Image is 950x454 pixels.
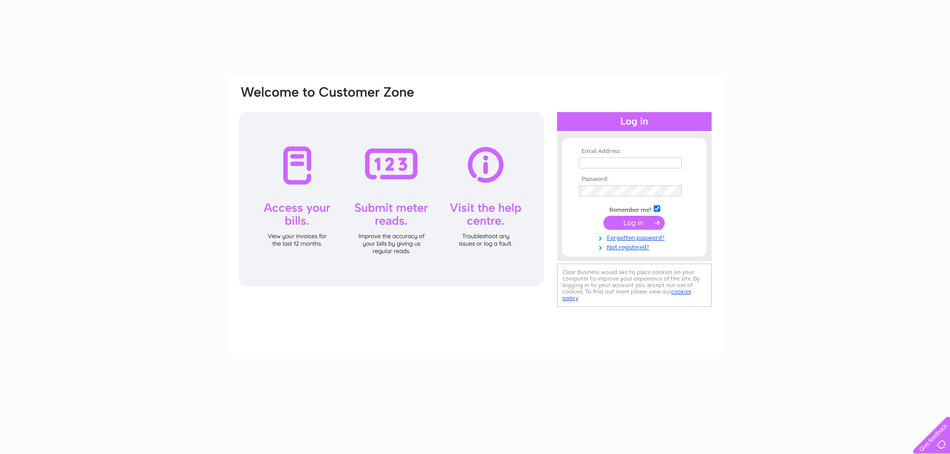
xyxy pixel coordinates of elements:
div: Clear Business would like to place cookies on your computer to improve your experience of the sit... [557,264,712,307]
th: Email Address: [576,148,692,155]
input: Submit [603,216,665,230]
a: Not registered? [579,242,692,251]
th: Password: [576,176,692,183]
td: Remember me? [576,204,692,214]
a: cookies policy [563,288,691,302]
a: Forgotten password? [579,232,692,242]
